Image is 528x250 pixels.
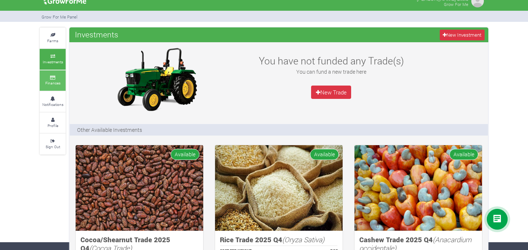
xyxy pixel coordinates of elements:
[354,145,482,231] img: growforme image
[76,145,203,231] img: growforme image
[47,123,58,128] small: Profile
[220,236,338,244] h5: Rice Trade 2025 Q4
[43,59,63,64] small: Investments
[42,14,77,20] small: Grow For Me Panel
[251,55,412,67] h3: You have not funded any Trade(s)
[45,80,60,86] small: Finances
[40,134,66,154] a: Sign Out
[449,149,478,160] span: Available
[311,86,351,99] a: New Trade
[40,91,66,112] a: Notifications
[40,28,66,48] a: Farms
[46,144,60,149] small: Sign Out
[47,38,58,43] small: Farms
[251,68,412,76] p: You can fund a new trade here
[282,235,324,244] i: (Oryza Sativa)
[42,102,63,107] small: Notifications
[444,1,468,7] small: Grow For Me
[77,126,142,134] p: Other Available Investments
[40,49,66,69] a: Investments
[440,30,485,40] a: New Investment
[310,149,339,160] span: Available
[73,27,120,42] span: Investments
[171,149,199,160] span: Available
[110,46,203,113] img: growforme image
[40,113,66,133] a: Profile
[215,145,343,231] img: growforme image
[40,70,66,91] a: Finances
